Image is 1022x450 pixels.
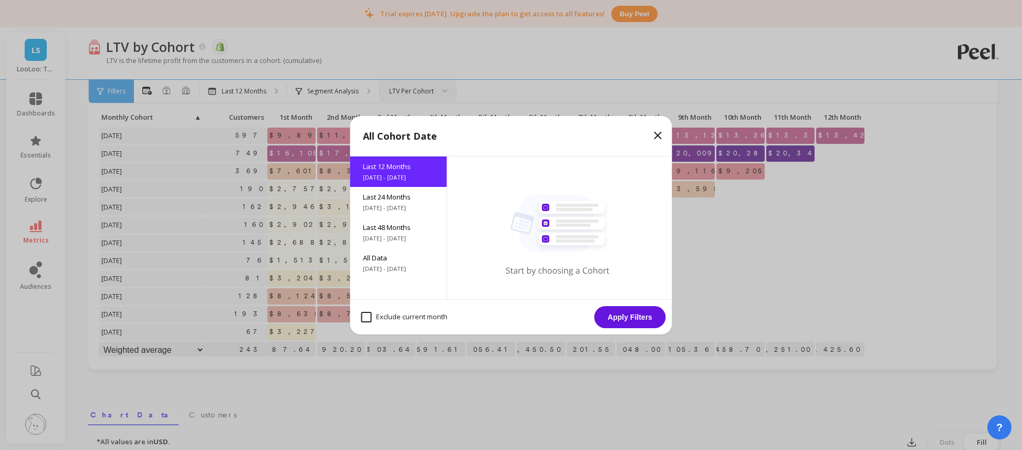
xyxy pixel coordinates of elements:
[996,420,1003,435] span: ?
[363,223,434,232] span: Last 48 Months
[595,306,666,328] button: Apply Filters
[363,265,434,273] span: [DATE] - [DATE]
[363,173,434,182] span: [DATE] - [DATE]
[363,204,434,212] span: [DATE] - [DATE]
[363,192,434,202] span: Last 24 Months
[987,415,1011,439] button: ?
[363,129,437,143] p: All Cohort Date
[361,312,447,322] span: Exclude current month
[363,234,434,243] span: [DATE] - [DATE]
[363,253,434,263] span: All Data
[363,162,434,171] span: Last 12 Months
